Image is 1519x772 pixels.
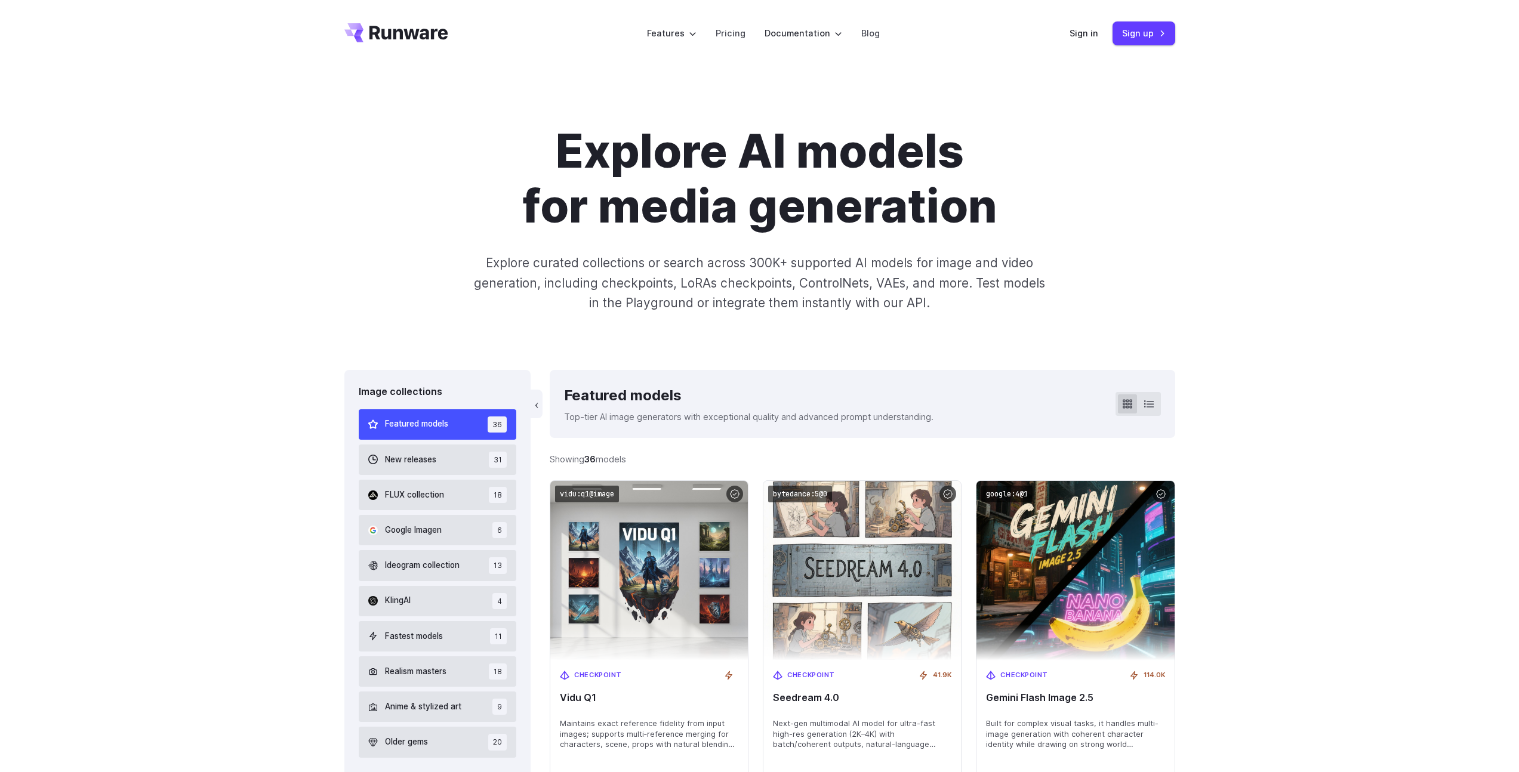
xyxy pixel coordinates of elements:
[359,621,517,651] button: Fastest models 11
[933,670,951,681] span: 41.9K
[765,26,842,40] label: Documentation
[488,416,507,433] span: 36
[385,700,461,714] span: Anime & stylized art
[647,26,697,40] label: Features
[550,452,626,466] div: Showing models
[773,692,951,703] span: Seedream 4.0
[981,486,1033,503] code: google:4@1
[976,481,1174,660] img: Gemini Flash Image 2.5
[787,670,835,681] span: Checkpoint
[564,410,933,424] p: Top-tier AI image generators with exceptional quality and advanced prompt understanding.
[385,524,442,537] span: Google Imagen
[560,718,738,751] span: Maintains exact reference fidelity from input images; supports multi‑reference merging for charac...
[359,480,517,510] button: FLUX collection 18
[768,486,832,503] code: bytedance:5@0
[489,663,507,680] span: 18
[469,253,1050,313] p: Explore curated collections or search across 300K+ supported AI models for image and video genera...
[344,23,448,42] a: Go to /
[574,670,622,681] span: Checkpoint
[385,630,443,643] span: Fastest models
[427,124,1092,234] h1: Explore AI models for media generation
[359,444,517,475] button: New releases 31
[763,481,961,660] img: Seedream 4.0
[488,734,507,750] span: 20
[385,665,446,678] span: Realism masters
[359,384,517,400] div: Image collections
[560,692,738,703] span: Vidu Q1
[773,718,951,751] span: Next-gen multimodal AI model for ultra-fast high-res generation (2K–4K) with batch/coherent outpu...
[385,453,436,467] span: New releases
[584,454,596,464] strong: 36
[489,452,507,468] span: 31
[490,628,507,644] span: 11
[492,522,507,538] span: 6
[1113,21,1175,45] a: Sign up
[359,691,517,722] button: Anime & stylized art 9
[385,559,460,572] span: Ideogram collection
[1000,670,1048,681] span: Checkpoint
[359,586,517,616] button: KlingAI 4
[550,481,748,660] img: Vidu Q1
[359,409,517,440] button: Featured models 36
[492,593,507,609] span: 4
[385,489,444,502] span: FLUX collection
[555,486,619,503] code: vidu:q1@image
[564,384,933,407] div: Featured models
[986,692,1164,703] span: Gemini Flash Image 2.5
[492,699,507,715] span: 9
[359,515,517,545] button: Google Imagen 6
[385,736,428,749] span: Older gems
[986,718,1164,751] span: Built for complex visual tasks, it handles multi-image generation with coherent character identit...
[489,557,507,573] span: 13
[489,487,507,503] span: 18
[1070,26,1098,40] a: Sign in
[861,26,880,40] a: Blog
[716,26,745,40] a: Pricing
[531,390,543,418] button: ‹
[385,594,411,607] span: KlingAI
[359,656,517,687] button: Realism masters 18
[1144,670,1165,681] span: 114.0K
[385,418,448,431] span: Featured models
[359,550,517,580] button: Ideogram collection 13
[359,727,517,757] button: Older gems 20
